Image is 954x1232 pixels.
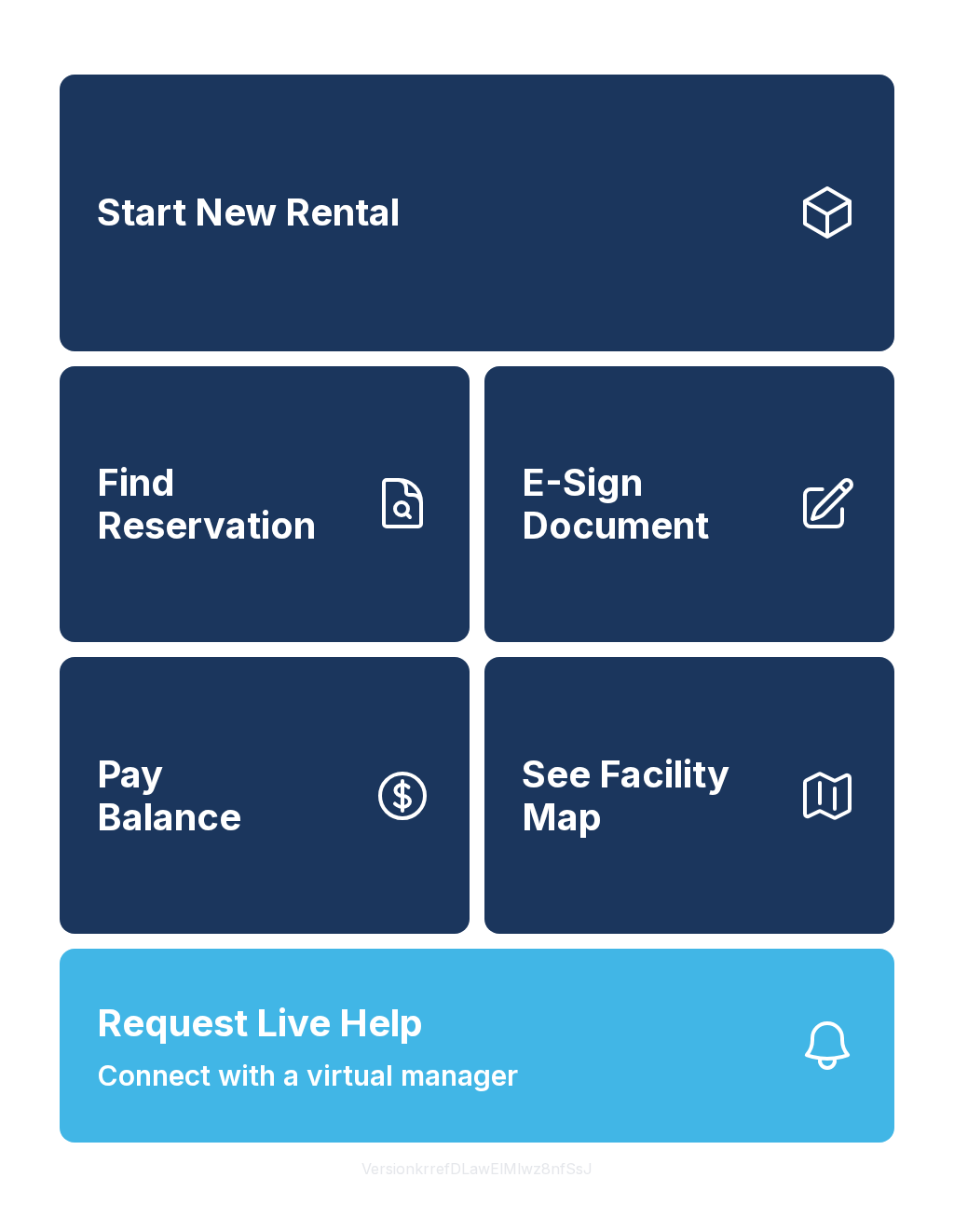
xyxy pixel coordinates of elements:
[97,995,423,1051] span: Request Live Help
[60,366,470,643] a: Find Reservation
[484,657,894,934] button: See Facility Map
[97,753,241,838] span: Pay Balance
[522,461,783,546] span: E-Sign Document
[60,949,894,1143] button: Request Live HelpConnect with a virtual manager
[97,1055,518,1097] span: Connect with a virtual manager
[97,461,358,546] span: Find Reservation
[522,753,783,838] span: See Facility Map
[60,75,894,351] a: Start New Rental
[484,366,894,643] a: E-Sign Document
[60,657,470,934] button: PayBalance
[97,191,400,234] span: Start New Rental
[347,1143,607,1195] button: VersionkrrefDLawElMlwz8nfSsJ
